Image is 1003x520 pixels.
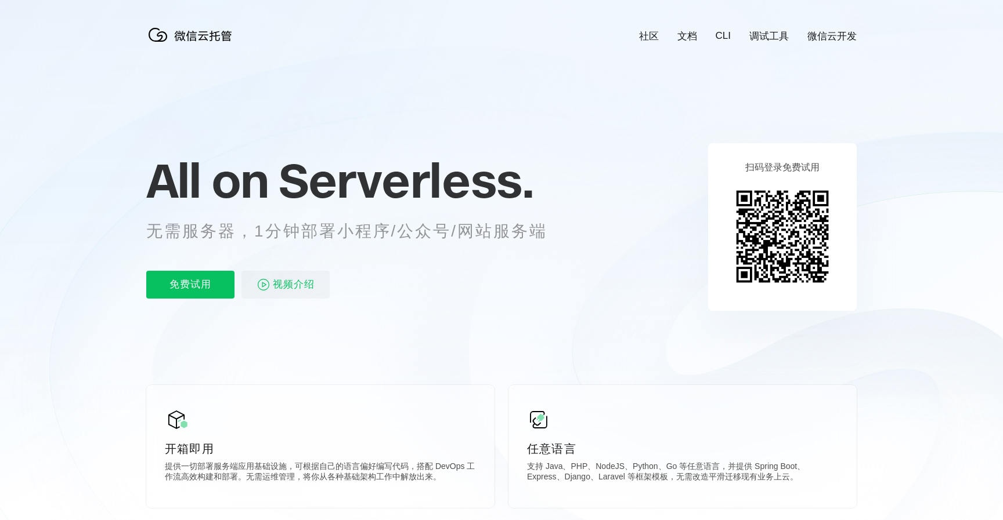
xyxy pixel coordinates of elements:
a: 文档 [677,30,697,43]
a: CLI [716,30,731,42]
img: video_play.svg [257,278,270,292]
p: 支持 Java、PHP、NodeJS、Python、Go 等任意语言，并提供 Spring Boot、Express、Django、Laravel 等框架模板，无需改造平滑迁移现有业务上云。 [527,461,838,485]
p: 开箱即用 [165,441,476,457]
span: All on [146,151,268,209]
span: Serverless. [279,151,533,209]
p: 任意语言 [527,441,838,457]
p: 免费试用 [146,271,234,299]
a: 调试工具 [749,30,789,43]
a: 微信云托管 [146,38,239,48]
a: 微信云开发 [807,30,857,43]
a: 社区 [639,30,659,43]
img: 微信云托管 [146,23,239,46]
p: 提供一切部署服务端应用基础设施，可根据自己的语言偏好编写代码，搭配 DevOps 工作流高效构建和部署。无需运维管理，将你从各种基础架构工作中解放出来。 [165,461,476,485]
span: 视频介绍 [273,271,315,299]
p: 扫码登录免费试用 [745,162,820,174]
p: 无需服务器，1分钟部署小程序/公众号/网站服务端 [146,220,569,243]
